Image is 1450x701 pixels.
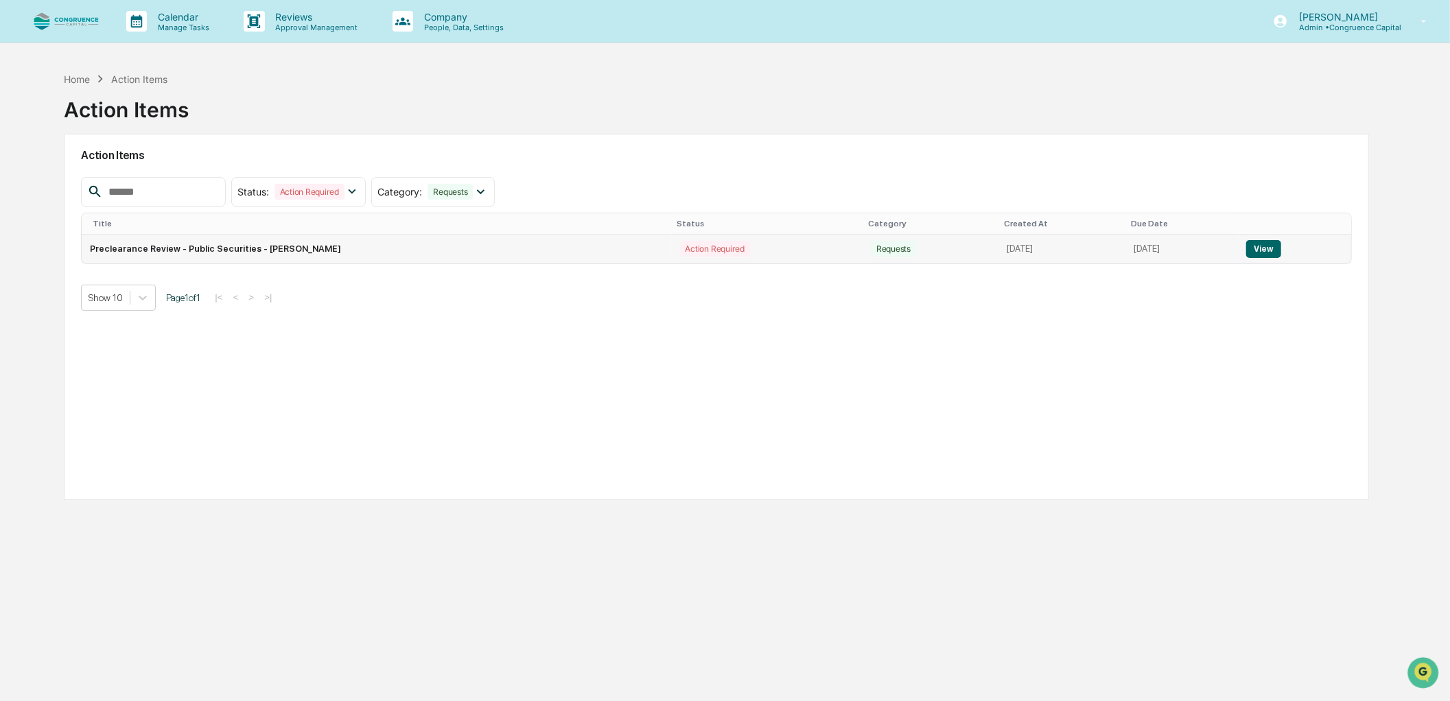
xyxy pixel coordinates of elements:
input: Clear [36,62,226,77]
div: Start new chat [62,105,225,119]
div: Action Required [680,241,750,257]
td: Preclearance Review - Public Securities - [PERSON_NAME] [82,235,671,263]
a: View [1246,243,1281,254]
div: Requests [871,241,916,257]
a: 🗄️Attestations [94,275,176,300]
div: Category [868,219,993,228]
span: Category : [377,186,422,198]
p: Approval Management [265,23,365,32]
img: Jack Rasmussen [14,211,36,233]
a: 🖐️Preclearance [8,275,94,300]
button: Start new chat [233,109,250,126]
span: Pylon [137,340,166,350]
span: Page 1 of 1 [166,292,200,303]
p: How can we help? [14,29,250,51]
div: We're available if you need us! [62,119,189,130]
span: [PERSON_NAME] [43,187,111,198]
span: Preclearance [27,281,89,294]
td: [DATE] [1126,235,1238,263]
p: Manage Tasks [147,23,216,32]
span: Status : [237,186,269,198]
img: 1746055101610-c473b297-6a78-478c-a979-82029cc54cd1 [14,105,38,130]
button: < [229,292,243,303]
button: See all [213,150,250,166]
div: Created At [1005,219,1121,228]
h2: Action Items [81,149,1352,162]
iframe: Open customer support [1406,656,1443,693]
p: People, Data, Settings [413,23,511,32]
div: Action Items [111,73,167,85]
div: Past conversations [14,152,88,163]
td: [DATE] [999,235,1126,263]
p: Reviews [265,11,365,23]
div: Status [677,219,857,228]
div: Action Items [64,86,189,122]
button: View [1246,240,1281,258]
span: • [114,187,119,198]
img: 1746055101610-c473b297-6a78-478c-a979-82029cc54cd1 [27,224,38,235]
img: 8933085812038_c878075ebb4cc5468115_72.jpg [29,105,54,130]
button: |< [211,292,226,303]
p: Company [413,11,511,23]
span: Attestations [113,281,170,294]
span: [DATE] [121,224,150,235]
span: [PERSON_NAME] [43,224,111,235]
span: • [114,224,119,235]
p: Admin • Congruence Capital [1288,23,1401,32]
a: Powered byPylon [97,340,166,350]
p: [PERSON_NAME] [1288,11,1401,23]
div: Home [64,73,90,85]
div: Requests [428,184,473,200]
span: Data Lookup [27,307,86,320]
button: >| [260,292,276,303]
img: Jack Rasmussen [14,174,36,195]
p: Calendar [147,11,216,23]
div: 🔎 [14,308,25,319]
div: Action Required [274,184,344,200]
img: logo [33,12,99,31]
div: 🗄️ [100,282,110,293]
div: Due Date [1132,219,1232,228]
div: Title [93,219,666,228]
button: > [244,292,258,303]
div: 🖐️ [14,282,25,293]
a: 🔎Data Lookup [8,301,92,326]
span: [DATE] [121,187,150,198]
img: 1746055101610-c473b297-6a78-478c-a979-82029cc54cd1 [27,187,38,198]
